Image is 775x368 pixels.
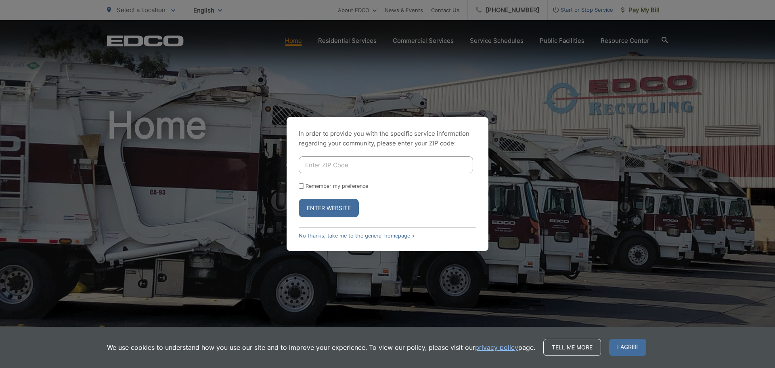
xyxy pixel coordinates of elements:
[609,339,646,356] span: I agree
[107,343,535,352] p: We use cookies to understand how you use our site and to improve your experience. To view our pol...
[299,233,415,239] a: No thanks, take me to the general homepage >
[475,343,518,352] a: privacy policy
[299,129,476,148] p: In order to provide you with the specific service information regarding your community, please en...
[543,339,601,356] a: Tell me more
[299,199,359,217] button: Enter Website
[306,183,368,189] label: Remember my preference
[299,156,473,173] input: Enter ZIP Code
